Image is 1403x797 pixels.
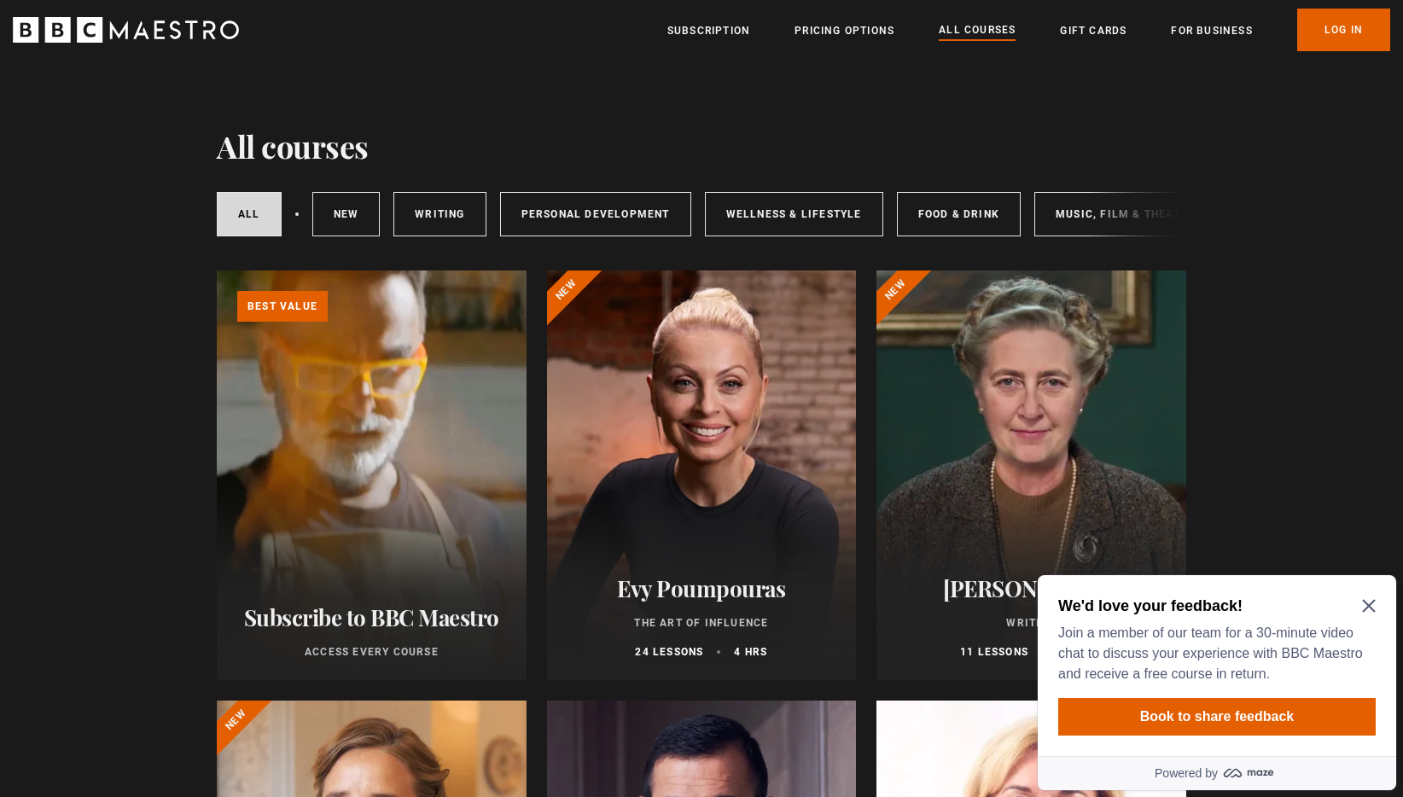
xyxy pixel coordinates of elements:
a: All Courses [939,21,1016,40]
a: Writing [393,192,486,236]
p: Best value [237,291,328,322]
a: Pricing Options [795,22,894,39]
a: All [217,192,282,236]
h2: [PERSON_NAME] [897,575,1166,602]
a: Music, Film & Theatre [1034,192,1216,236]
a: Food & Drink [897,192,1021,236]
a: Gift Cards [1060,22,1126,39]
p: Writing [897,615,1166,631]
p: 24 lessons [635,644,703,660]
nav: Primary [667,9,1390,51]
button: Book to share feedback [27,130,345,167]
a: Wellness & Lifestyle [705,192,883,236]
a: Log In [1297,9,1390,51]
svg: BBC Maestro [13,17,239,43]
h2: We'd love your feedback! [27,27,338,48]
a: Subscription [667,22,750,39]
p: Join a member of our team for a 30-minute video chat to discuss your experience with BBC Maestro ... [27,55,338,116]
a: Evy Poumpouras The Art of Influence 24 lessons 4 hrs New [547,271,857,680]
a: For business [1171,22,1252,39]
button: Close Maze Prompt [331,31,345,44]
h2: Evy Poumpouras [568,575,836,602]
a: Powered by maze [7,188,365,222]
a: [PERSON_NAME] Writing 11 lessons 2.5 hrs New [876,271,1186,680]
div: Optional study invitation [7,7,365,222]
p: 4 hrs [734,644,767,660]
p: 11 lessons [960,644,1028,660]
a: New [312,192,381,236]
h1: All courses [217,128,369,164]
p: The Art of Influence [568,615,836,631]
a: Personal Development [500,192,691,236]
